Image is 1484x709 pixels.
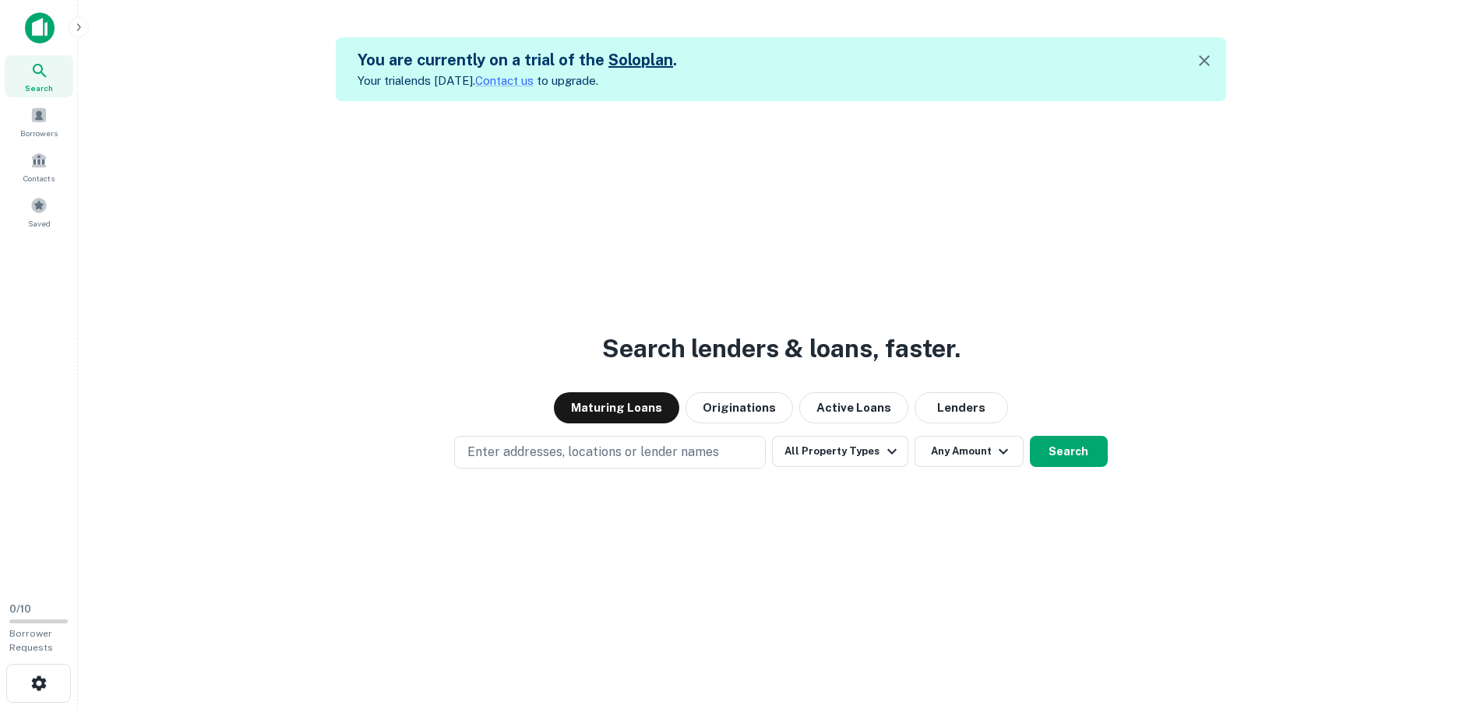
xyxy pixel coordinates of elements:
img: capitalize-icon.png [25,12,55,44]
button: All Property Types [772,436,908,467]
span: Saved [28,217,51,230]
button: Maturing Loans [554,392,679,423]
p: Enter addresses, locations or lender names [467,443,719,462]
button: Any Amount [915,436,1024,467]
span: Borrowers [20,127,58,139]
p: Your trial ends [DATE]. to upgrade. [358,72,677,90]
a: Contacts [5,146,73,188]
a: Borrowers [5,100,73,142]
button: Active Loans [799,392,908,423]
span: Search [25,82,53,94]
span: Contacts [23,172,55,184]
button: Search [1030,436,1108,467]
iframe: Chat Widget [1406,584,1484,659]
h5: You are currently on a trial of the . [358,48,677,72]
button: Lenders [915,392,1008,423]
button: Enter addresses, locations or lender names [454,436,766,469]
h3: Search lenders & loans, faster. [602,330,961,367]
a: Contact us [475,74,534,87]
span: Borrower Requests [9,628,53,653]
a: Soloplan [608,51,673,69]
a: Saved [5,191,73,233]
span: 0 / 10 [9,603,31,615]
a: Search [5,55,73,97]
button: Originations [686,392,793,423]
